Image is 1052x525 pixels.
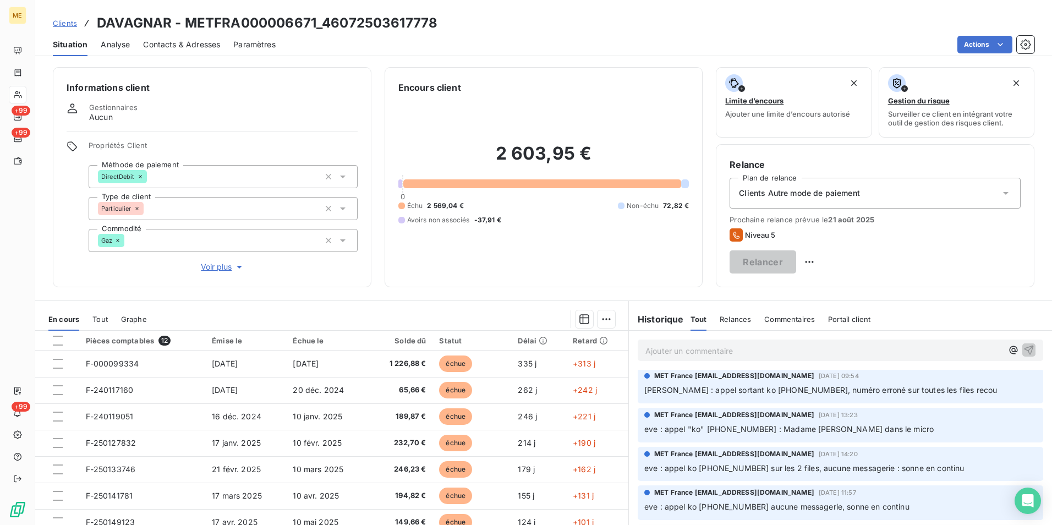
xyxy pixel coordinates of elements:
span: Prochaine relance prévue le [730,215,1021,224]
span: Graphe [121,315,147,324]
span: 12 [158,336,171,346]
span: Ajouter une limite d’encours autorisé [725,110,850,118]
img: Logo LeanPay [9,501,26,518]
div: Émise le [212,336,280,345]
span: Paramètres [233,39,276,50]
span: Tout [691,315,707,324]
span: F-240119051 [86,412,134,421]
span: Portail client [828,315,870,324]
a: +99 [9,108,26,125]
h6: Relance [730,158,1021,171]
span: Propriétés Client [89,141,358,156]
span: 10 févr. 2025 [293,438,342,447]
h6: Historique [629,313,684,326]
span: DirectDebit [101,173,135,180]
span: [DATE] [212,385,238,395]
span: 10 mars 2025 [293,464,343,474]
span: échue [439,488,472,504]
span: Analyse [101,39,130,50]
h3: DAVAGNAR - METFRA000006671_46072503617778 [97,13,437,33]
div: Délai [518,336,560,345]
span: Gestionnaires [89,103,138,112]
span: F-250141781 [86,491,133,500]
span: MET France [EMAIL_ADDRESS][DOMAIN_NAME] [654,488,814,497]
span: 17 janv. 2025 [212,438,261,447]
input: Ajouter une valeur [147,172,156,182]
button: Relancer [730,250,796,274]
span: 17 mars 2025 [212,491,262,500]
span: Relances [720,315,751,324]
span: Avoirs non associés [407,215,470,225]
span: MET France [EMAIL_ADDRESS][DOMAIN_NAME] [654,410,814,420]
h2: 2 603,95 € [398,143,689,176]
span: +99 [12,128,30,138]
span: [PERSON_NAME] : appel sortant ko [PHONE_NUMBER], numéro erroné sur toutes les files recou [644,385,997,395]
span: 1 226,88 € [375,358,426,369]
span: échue [439,408,472,425]
span: 10 janv. 2025 [293,412,342,421]
span: +131 j [573,491,594,500]
span: 194,82 € [375,490,426,501]
h6: Informations client [67,81,358,94]
span: +221 j [573,412,595,421]
span: Aucun [89,112,113,123]
span: +99 [12,402,30,412]
span: [DATE] 11:57 [819,489,856,496]
button: Limite d’encoursAjouter une limite d’encours autorisé [716,67,872,138]
span: eve : appel ko [PHONE_NUMBER] aucune messagerie, sonne en continu [644,502,909,511]
div: Échue le [293,336,362,345]
div: Open Intercom Messenger [1015,488,1041,514]
span: 189,87 € [375,411,426,422]
span: Limite d’encours [725,96,783,105]
span: Gestion du risque [888,96,950,105]
span: [DATE] [212,359,238,368]
span: 214 j [518,438,535,447]
span: [DATE] 09:54 [819,373,859,379]
div: Solde dû [375,336,426,345]
span: 20 déc. 2024 [293,385,344,395]
span: +162 j [573,464,595,474]
span: F-250127832 [86,438,136,447]
span: échue [439,435,472,451]
span: F-250133746 [86,464,136,474]
span: Surveiller ce client en intégrant votre outil de gestion des risques client. [888,110,1025,127]
span: eve : appel ko [PHONE_NUMBER] sur les 2 files, aucune messagerie : sonne en continu [644,463,964,473]
span: Commentaires [764,315,815,324]
span: MET France [EMAIL_ADDRESS][DOMAIN_NAME] [654,371,814,381]
span: échue [439,382,472,398]
span: 246,23 € [375,464,426,475]
span: Tout [92,315,108,324]
span: 0 [401,192,405,201]
span: [DATE] [293,359,319,368]
button: Gestion du risqueSurveiller ce client en intégrant votre outil de gestion des risques client. [879,67,1034,138]
span: 232,70 € [375,437,426,449]
span: +190 j [573,438,595,447]
input: Ajouter une valeur [124,236,133,245]
a: +99 [9,130,26,147]
button: Actions [957,36,1012,53]
span: Clients Autre mode de paiement [739,188,860,199]
h6: Encours client [398,81,461,94]
a: Clients [53,18,77,29]
span: Non-échu [627,201,659,211]
span: [DATE] 13:23 [819,412,858,418]
span: +313 j [573,359,595,368]
div: Retard [573,336,622,345]
span: F-240117160 [86,385,134,395]
span: [DATE] 14:20 [819,451,858,457]
span: 21 févr. 2025 [212,464,261,474]
span: 21 août 2025 [828,215,874,224]
span: 16 déc. 2024 [212,412,261,421]
span: Niveau 5 [745,231,775,239]
div: Statut [439,336,505,345]
div: ME [9,7,26,24]
span: 72,82 € [663,201,689,211]
span: 246 j [518,412,537,421]
span: 262 j [518,385,537,395]
button: Voir plus [89,261,358,273]
span: 2 569,04 € [427,201,464,211]
span: Clients [53,19,77,28]
span: F-000099334 [86,359,139,368]
span: 179 j [518,464,535,474]
span: Situation [53,39,87,50]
